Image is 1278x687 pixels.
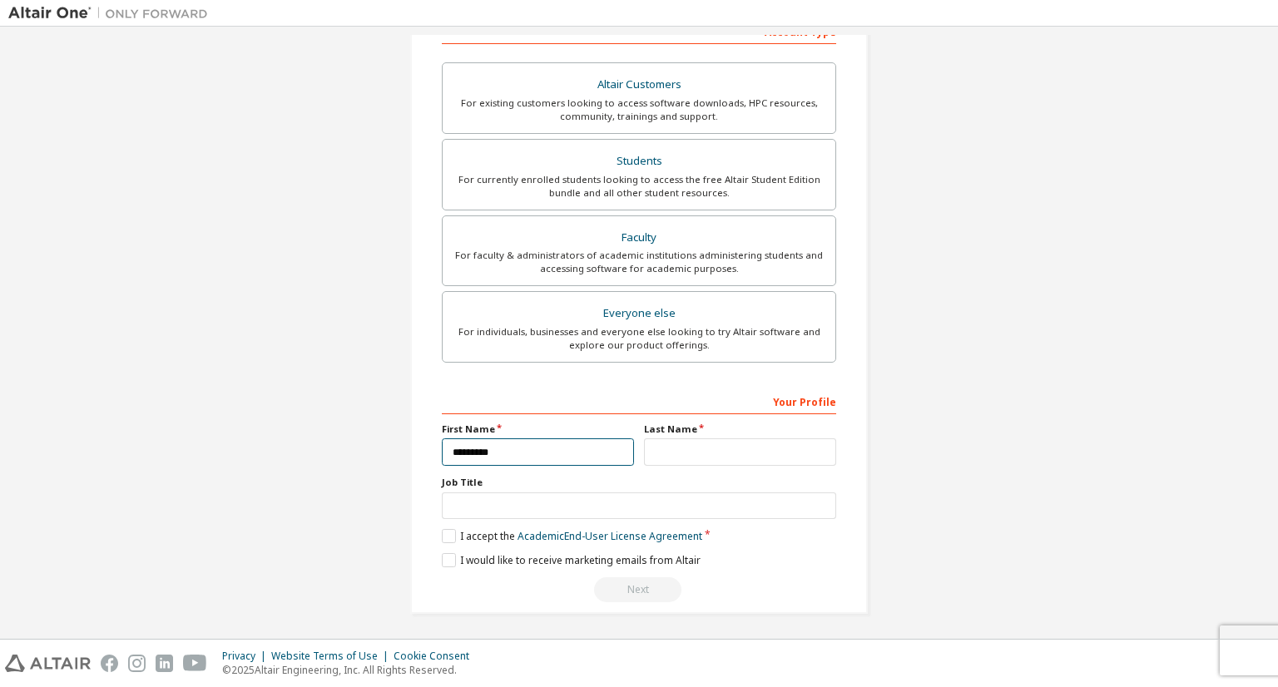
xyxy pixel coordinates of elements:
[453,226,825,250] div: Faculty
[101,655,118,672] img: facebook.svg
[271,650,394,663] div: Website Terms of Use
[453,96,825,123] div: For existing customers looking to access software downloads, HPC resources, community, trainings ...
[8,5,216,22] img: Altair One
[453,325,825,352] div: For individuals, businesses and everyone else looking to try Altair software and explore our prod...
[5,655,91,672] img: altair_logo.svg
[518,529,702,543] a: Academic End-User License Agreement
[442,577,836,602] div: Read and acccept EULA to continue
[222,663,479,677] p: © 2025 Altair Engineering, Inc. All Rights Reserved.
[156,655,173,672] img: linkedin.svg
[442,553,701,567] label: I would like to receive marketing emails from Altair
[128,655,146,672] img: instagram.svg
[442,476,836,489] label: Job Title
[222,650,271,663] div: Privacy
[453,302,825,325] div: Everyone else
[453,173,825,200] div: For currently enrolled students looking to access the free Altair Student Edition bundle and all ...
[644,423,836,436] label: Last Name
[442,423,634,436] label: First Name
[442,388,836,414] div: Your Profile
[183,655,207,672] img: youtube.svg
[453,73,825,96] div: Altair Customers
[453,249,825,275] div: For faculty & administrators of academic institutions administering students and accessing softwa...
[442,529,702,543] label: I accept the
[453,150,825,173] div: Students
[394,650,479,663] div: Cookie Consent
